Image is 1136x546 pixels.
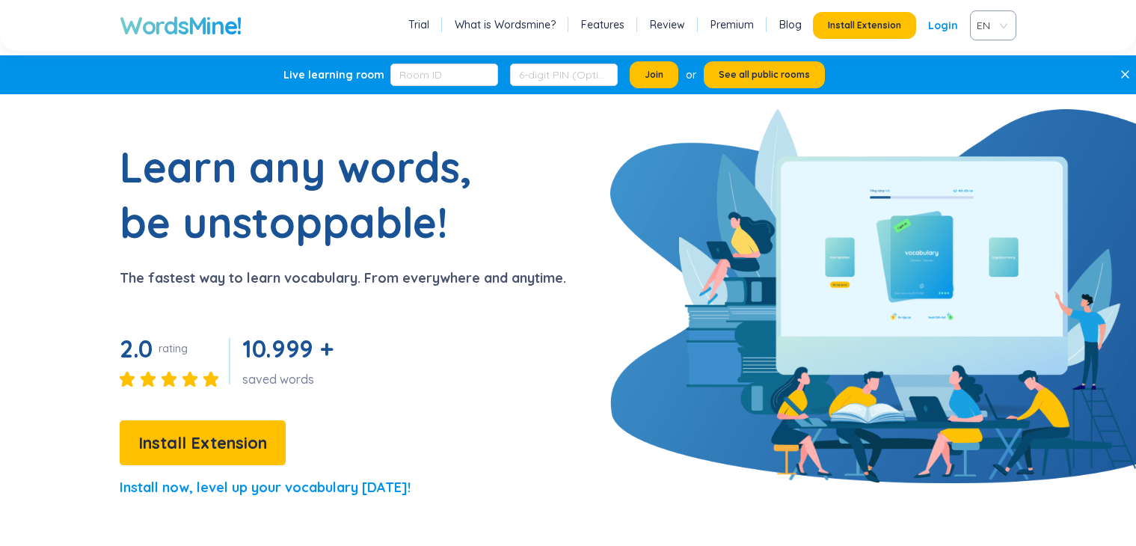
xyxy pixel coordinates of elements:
h1: Learn any words, be unstoppable! [120,139,494,250]
a: Login [928,12,958,39]
a: Trial [408,17,429,32]
button: See all public rooms [704,61,825,88]
a: Review [650,17,685,32]
span: 10.999 + [242,334,333,364]
span: 2.0 [120,334,153,364]
span: See all public rooms [719,69,810,81]
div: or [686,67,696,83]
span: EN [977,14,1004,37]
button: Install Extension [120,420,286,465]
a: Features [581,17,624,32]
input: Room ID [390,64,498,86]
a: Premium [710,17,754,32]
div: rating [159,341,188,356]
p: The fastest way to learn vocabulary. From everywhere and anytime. [120,268,566,289]
input: 6-digit PIN (Optional) [510,64,618,86]
p: Install now, level up your vocabulary [DATE]! [120,477,411,498]
div: saved words [242,371,339,387]
div: Live learning room [283,67,384,82]
span: Join [645,69,663,81]
a: Blog [779,17,802,32]
button: Install Extension [813,12,916,39]
a: Install Extension [120,437,286,452]
a: What is Wordsmine? [455,17,556,32]
button: Join [630,61,678,88]
a: WordsMine! [120,10,242,40]
span: Install Extension [138,430,267,456]
span: Install Extension [828,19,901,31]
